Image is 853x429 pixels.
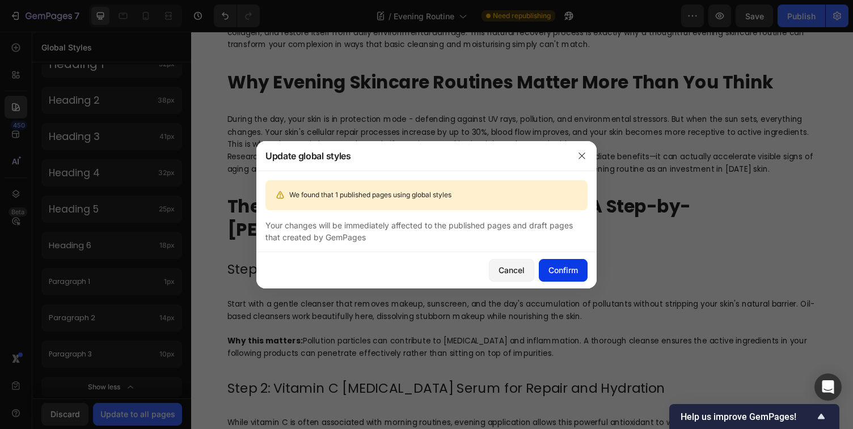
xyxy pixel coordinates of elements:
[37,312,644,337] p: Pollution particles can contribute to [MEDICAL_DATA] and inflammation. A thorough cleanse ensures...
[37,396,644,421] p: While vitamin C is often associated with morning routines, evening application allows this powerf...
[681,410,828,423] button: Show survey - Help us improve GemPages!
[681,411,814,422] span: Help us improve GemPages!
[499,264,525,276] div: Cancel
[37,84,644,147] p: During the day, your skin is in protection mode - defending against UV rays, pollution, and envir...
[37,39,598,65] strong: Why Evening Skincare Routines Matter More Than You Think
[37,312,115,324] strong: Why this matters:
[36,356,645,376] h2: Step 2: Vitamin C [MEDICAL_DATA] Serum for Repair and Hydration
[539,259,588,282] button: Confirm
[265,149,351,163] div: Update global styles
[814,373,842,401] div: Open Intercom Messenger
[37,274,644,299] p: Start with a gentle cleanser that removes makeup, sunscreen, and the day's accumulation of pollut...
[36,83,645,148] div: Rich Text Editor. Editing area: main
[548,264,578,276] div: Confirm
[36,234,645,254] h2: Step 1: Double Cleanse to Reset Your Canvas
[37,167,513,216] strong: The Essential Evening Skincare Routine: A Step-by-[PERSON_NAME]
[489,259,534,282] button: Cancel
[289,190,451,200] span: We found that 1 published pages using global styles
[265,219,588,243] div: Your changes will be immediately affected to the published pages and draft pages that created by ...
